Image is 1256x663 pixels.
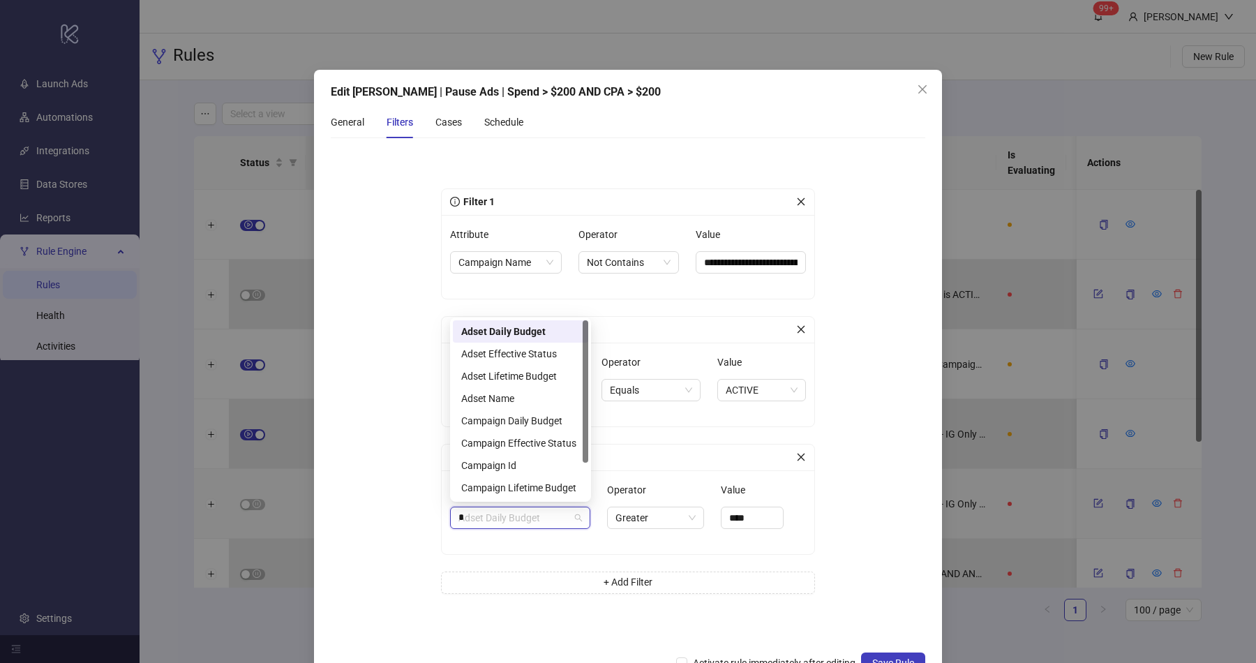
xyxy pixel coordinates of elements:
[461,458,580,473] div: Campaign Id
[461,391,580,406] div: Adset Name
[441,572,815,594] button: + Add Filter
[461,480,580,496] div: Campaign Lifetime Budget
[721,479,754,501] label: Value
[911,78,934,100] button: Close
[610,380,692,401] span: Equals
[387,114,413,130] div: Filters
[726,380,798,401] span: ACTIVE
[453,343,588,365] div: Adset Effective Status
[453,410,588,432] div: Campaign Daily Budget
[796,325,806,334] span: close
[450,197,460,207] span: info-circle
[453,365,588,387] div: Adset Lifetime Budget
[722,507,783,528] input: Value
[796,452,806,462] span: close
[461,435,580,451] div: Campaign Effective Status
[587,252,671,273] span: Not Contains
[458,252,553,273] span: Campaign Name
[917,84,928,95] span: close
[460,196,495,207] span: Filter 1
[461,413,580,429] div: Campaign Daily Budget
[450,223,498,246] label: Attribute
[331,114,364,130] div: General
[453,320,588,343] div: Adset Daily Budget
[578,223,627,246] label: Operator
[461,346,580,362] div: Adset Effective Status
[453,477,588,499] div: Campaign Lifetime Budget
[458,507,582,528] span: Adset Daily Budget
[615,507,696,528] span: Greater
[484,114,523,130] div: Schedule
[607,479,655,501] label: Operator
[453,432,588,454] div: Campaign Effective Status
[696,251,806,274] input: Value Value
[453,387,588,410] div: Adset Name
[435,114,462,130] div: Cases
[604,576,652,588] span: + Add Filter
[331,84,925,100] div: Edit [PERSON_NAME] | Pause Ads | Spend > $200 AND CPA > $200
[696,223,729,246] label: Value
[453,454,588,477] div: Campaign Id
[796,197,806,207] span: close
[717,351,751,373] label: Value
[461,368,580,384] div: Adset Lifetime Budget
[601,351,650,373] label: Operator
[461,324,580,339] div: Adset Daily Budget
